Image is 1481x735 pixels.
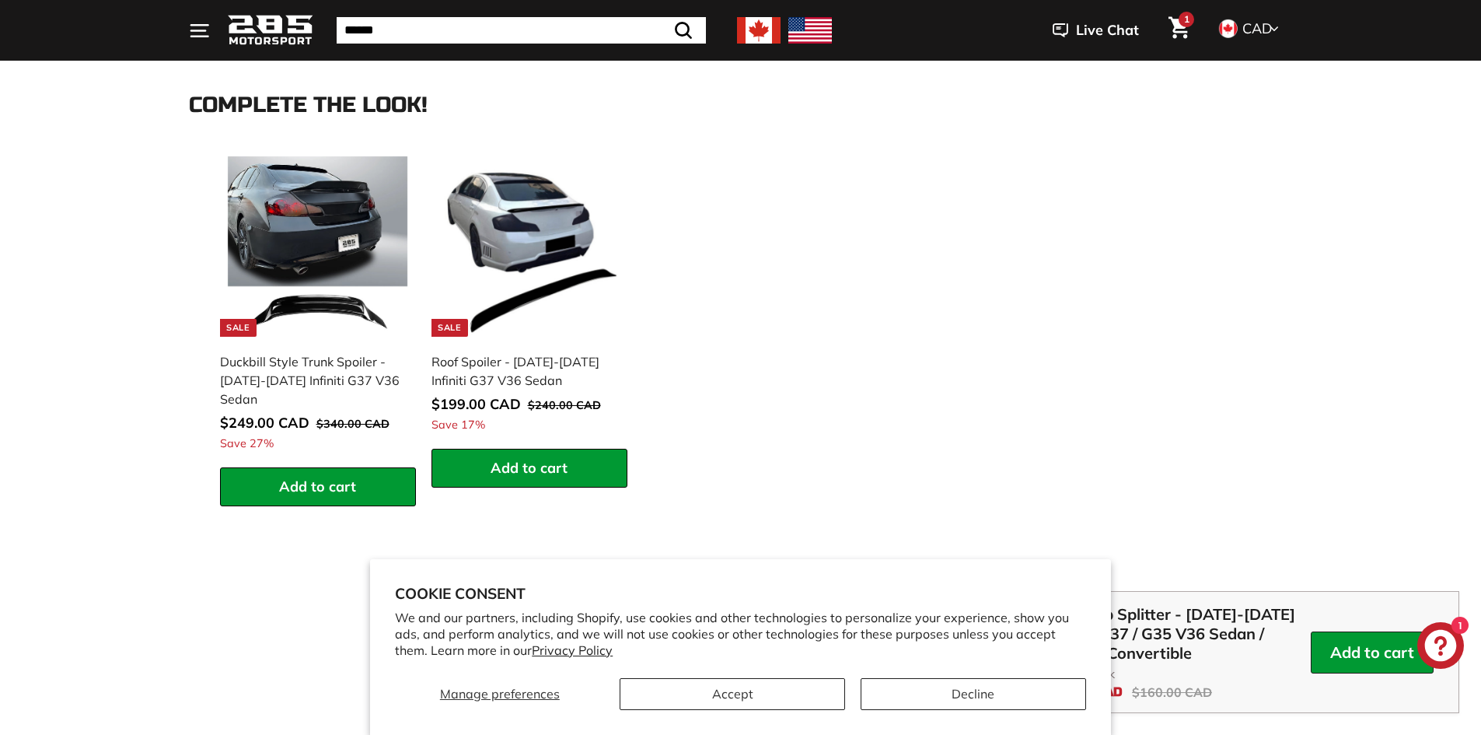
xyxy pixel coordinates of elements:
a: Cart [1159,4,1199,57]
button: Accept [620,678,845,710]
button: Add to cart [220,467,416,506]
div: Sale [431,319,467,337]
a: Privacy Policy [532,642,613,658]
span: Add to cart [279,478,356,495]
a: Sale g37 spoiler Roof Spoiler - [DATE]-[DATE] Infiniti G37 V36 Sedan Save 17% [431,149,627,450]
button-content: Add to cart [1330,642,1414,662]
span: $340.00 CAD [316,417,389,431]
inbox-online-store-chat: Shopify online store chat [1413,622,1469,673]
div: Complete the look! [189,93,1293,117]
div: Sale [220,319,256,337]
span: $160.00 CAD [1132,684,1212,700]
span: $199.00 CAD [431,395,521,413]
span: Front Lip Splitter - [DATE]-[DATE] Infiniti G37 / G35 V36 Sedan / Coupe / Convertible [1048,604,1311,663]
span: CAD [1242,19,1272,37]
span: Gloss Black [1048,666,1311,681]
img: g37 spoiler [439,156,620,337]
button: Add to cart [1311,632,1434,674]
button: Live Chat [1032,11,1159,50]
button: Add to cart [431,449,627,488]
span: Manage preferences [440,686,560,702]
span: $249.00 CAD [220,414,309,432]
button: Decline [861,678,1086,710]
button: Manage preferences [395,678,604,710]
span: Save 17% [431,417,485,434]
a: Sale Duckbill Style Trunk Spoiler - [DATE]-[DATE] Infiniti G37 V36 Sedan Save 27% [220,149,416,468]
p: We and our partners, including Shopify, use cookies and other technologies to personalize your ex... [395,610,1086,658]
span: $240.00 CAD [528,398,601,412]
span: Add to cart [491,459,568,477]
img: Logo_285_Motorsport_areodynamics_components [228,12,313,49]
div: Roof Spoiler - [DATE]-[DATE] Infiniti G37 V36 Sedan [431,352,612,390]
h2: Cookie consent [395,584,1086,603]
span: Save 27% [220,436,274,453]
span: 1 [1184,13,1189,25]
div: Duckbill Style Trunk Spoiler - [DATE]-[DATE] Infiniti G37 V36 Sedan [220,352,400,408]
span: Live Chat [1076,20,1139,40]
input: Search [337,17,706,44]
